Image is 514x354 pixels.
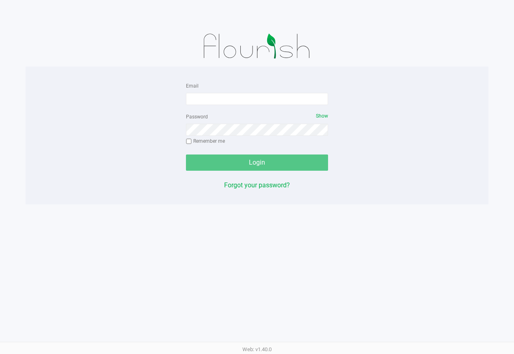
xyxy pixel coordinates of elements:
label: Password [186,113,208,120]
label: Remember me [186,137,225,145]
button: Forgot your password? [224,180,290,190]
span: Web: v1.40.0 [242,346,272,352]
span: Show [316,113,328,119]
input: Remember me [186,139,192,144]
label: Email [186,82,199,90]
